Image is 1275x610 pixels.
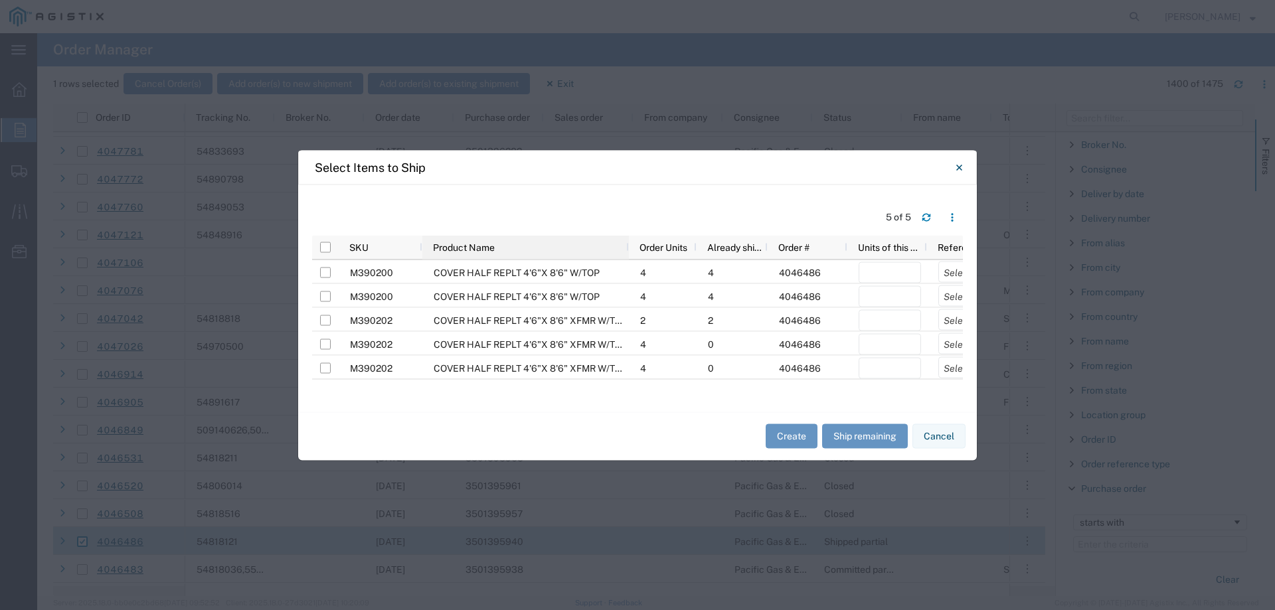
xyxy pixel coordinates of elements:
span: Units of this shipment [858,242,922,252]
span: COVER HALF REPLT 4'6"X 8'6" W/TOP [434,267,600,277]
button: Refresh table [916,206,937,228]
span: M390202 [350,315,392,325]
button: Ship remaining [822,424,908,449]
h4: Select Items to Ship [315,159,426,177]
span: 4046486 [779,291,821,301]
span: Reference [938,242,983,252]
span: Order # [778,242,809,252]
span: Order Units [639,242,687,252]
span: COVER HALF REPLT 4'6"X 8'6" XFMR W/TOP [434,339,628,349]
span: 4 [708,267,714,277]
span: COVER HALF REPLT 4'6"X 8'6" W/TOP [434,291,600,301]
span: Already shipped [707,242,762,252]
span: 4046486 [779,267,821,277]
span: 2 [640,315,645,325]
span: 4046486 [779,315,821,325]
button: Create [766,424,817,449]
span: Product Name [433,242,495,252]
span: 4 [640,362,646,373]
span: COVER HALF REPLT 4'6"X 8'6" XFMR W/TOP [434,362,628,373]
span: M390200 [350,267,393,277]
span: 4046486 [779,339,821,349]
span: 4 [708,291,714,301]
span: 4046486 [779,362,821,373]
span: 0 [708,339,714,349]
span: 0 [708,362,714,373]
span: M390202 [350,362,392,373]
span: COVER HALF REPLT 4'6"X 8'6" XFMR W/TOP [434,315,628,325]
div: 5 of 5 [886,210,911,224]
span: 4 [640,291,646,301]
button: Close [946,154,972,181]
span: SKU [349,242,369,252]
span: M390200 [350,291,393,301]
span: M390202 [350,339,392,349]
span: 4 [640,339,646,349]
span: 4 [640,267,646,277]
button: Cancel [912,424,966,449]
span: 2 [708,315,713,325]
